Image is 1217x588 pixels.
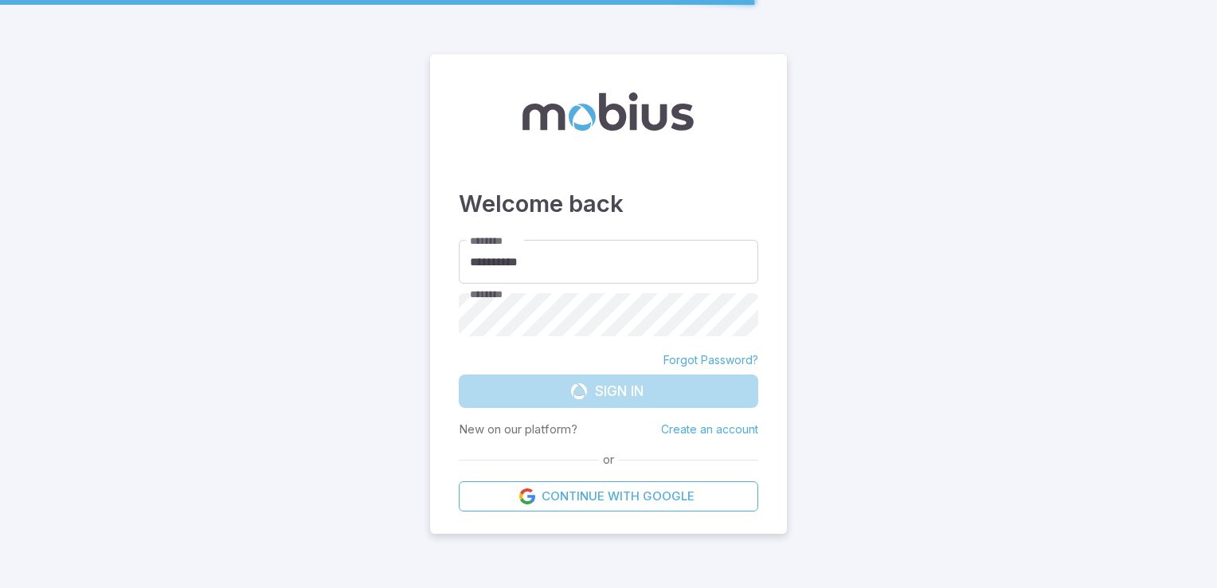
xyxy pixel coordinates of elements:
[459,186,758,221] h3: Welcome back
[661,422,758,436] a: Create an account
[459,481,758,512] a: Continue with Google
[663,352,758,368] a: Forgot Password?
[599,451,618,468] span: or
[459,421,577,438] p: New on our platform?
